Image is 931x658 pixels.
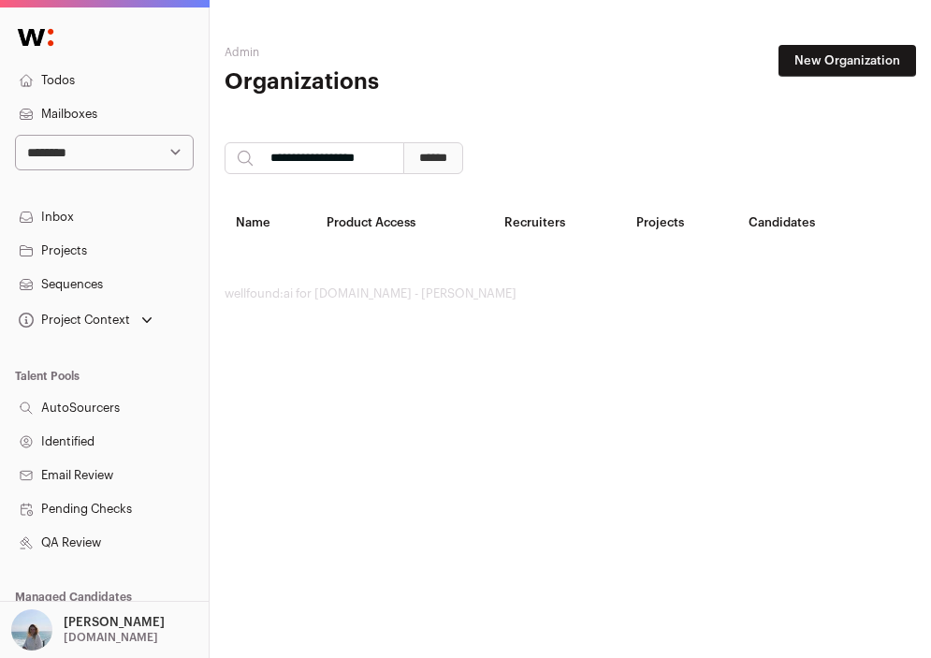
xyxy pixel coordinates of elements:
[737,204,879,241] th: Candidates
[15,307,156,333] button: Open dropdown
[7,19,64,56] img: Wellfound
[15,313,130,328] div: Project Context
[625,204,736,241] th: Projects
[778,45,916,77] a: New Organization
[64,630,158,645] p: [DOMAIN_NAME]
[225,286,916,301] footer: wellfound:ai for [DOMAIN_NAME] - [PERSON_NAME]
[7,609,168,651] button: Open dropdown
[493,204,626,241] th: Recruiters
[64,615,165,630] p: [PERSON_NAME]
[225,47,259,58] a: Admin
[315,204,492,241] th: Product Access
[225,204,315,241] th: Name
[11,609,52,651] img: 11561648-medium_jpg
[225,67,455,97] h1: Organizations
